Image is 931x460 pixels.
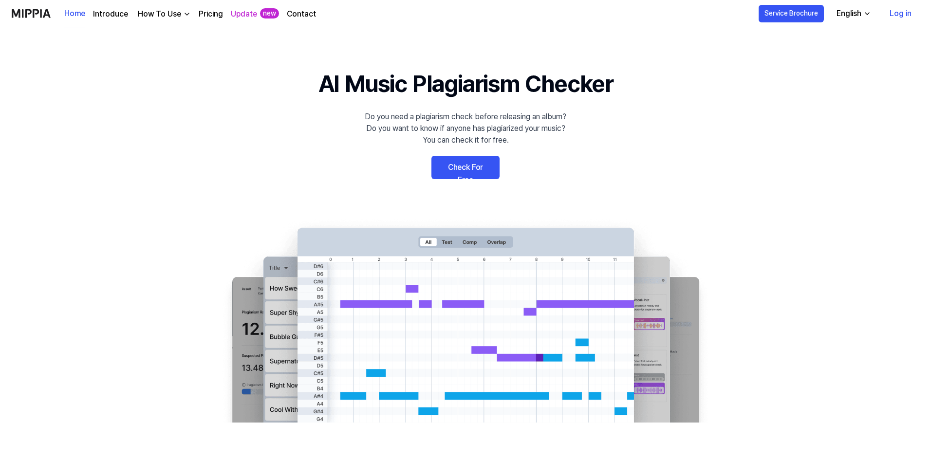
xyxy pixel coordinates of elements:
[136,8,191,20] button: How To Use
[199,8,223,20] a: Pricing
[183,10,191,18] img: down
[829,4,877,23] button: English
[318,66,613,101] h1: AI Music Plagiarism Checker
[93,8,128,20] a: Introduce
[64,0,85,27] a: Home
[231,8,257,20] a: Update
[287,8,316,20] a: Contact
[212,218,719,423] img: main Image
[431,156,500,179] a: Check For Free
[365,111,566,146] div: Do you need a plagiarism check before releasing an album? Do you want to know if anyone has plagi...
[759,5,824,22] button: Service Brochure
[136,8,183,20] div: How To Use
[260,8,279,18] div: new
[835,8,863,19] div: English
